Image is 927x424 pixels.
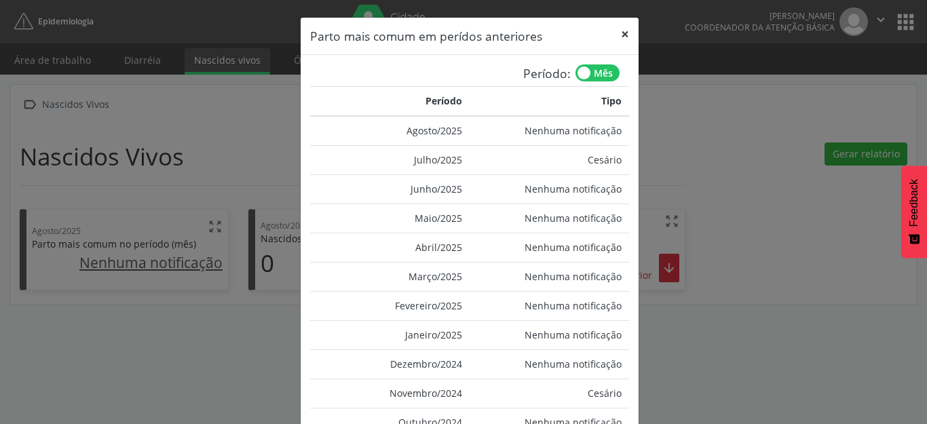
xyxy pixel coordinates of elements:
td: Janeiro/2025 [310,320,470,349]
div: Tipo [476,94,622,108]
td: Julho/2025 [310,145,470,174]
td: Dezembro/2024 [310,349,470,379]
td: Nenhuma notificação [470,116,629,146]
td: Nenhuma notificação [470,233,629,262]
span: Feedback [908,179,920,227]
button: Close [611,18,639,51]
h5: Parto mais comum em perídos anteriores [310,27,542,45]
td: Agosto/2025 [310,116,470,146]
td: Nenhuma notificação [470,174,629,204]
td: Cesário [470,145,629,174]
td: Março/2025 [310,262,470,291]
td: Novembro/2024 [310,379,470,408]
td: Cesário [470,379,629,408]
td: Fevereiro/2025 [310,291,470,320]
span: Mês [594,64,613,81]
td: Nenhuma notificação [470,349,629,379]
button: Feedback - Mostrar pesquisa [901,166,927,258]
td: Nenhuma notificação [470,291,629,320]
td: Abril/2025 [310,233,470,262]
td: Maio/2025 [310,204,470,233]
div: Período [317,94,462,108]
span: Período: [523,64,575,86]
td: Junho/2025 [310,174,470,204]
td: Nenhuma notificação [470,262,629,291]
td: Nenhuma notificação [470,204,629,233]
td: Nenhuma notificação [470,320,629,349]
